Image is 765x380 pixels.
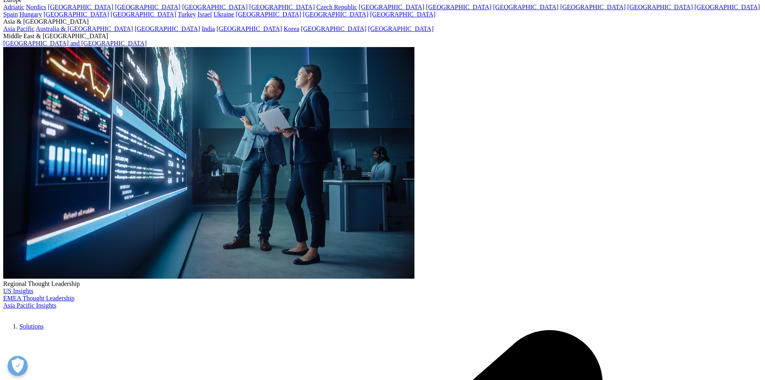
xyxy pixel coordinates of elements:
a: [GEOGRAPHIC_DATA] [370,11,435,18]
img: 2093_analyzing-data-using-big-screen-display-and-laptop.png [3,47,414,279]
a: [GEOGRAPHIC_DATA] [303,11,368,18]
a: [GEOGRAPHIC_DATA] [216,25,282,32]
a: [GEOGRAPHIC_DATA] [236,11,301,18]
a: Solutions [19,323,43,330]
a: [GEOGRAPHIC_DATA] [182,4,247,10]
a: Asia Pacific Insights [3,302,56,309]
a: India [202,25,215,32]
div: Asia & [GEOGRAPHIC_DATA] [3,18,762,25]
div: Middle East & [GEOGRAPHIC_DATA] [3,33,762,40]
a: [GEOGRAPHIC_DATA] [135,25,200,32]
a: Turkey [177,11,196,18]
a: [GEOGRAPHIC_DATA] [627,4,693,10]
a: Adriatic [3,4,24,10]
a: Czech Republic [316,4,357,10]
a: Hungary [19,11,42,18]
a: Nordics [26,4,46,10]
a: EMEA Thought Leadership [3,295,74,302]
a: [GEOGRAPHIC_DATA] [359,4,424,10]
a: [GEOGRAPHIC_DATA] [368,25,434,32]
div: Regional Thought Leadership [3,280,762,288]
a: Israel [198,11,212,18]
a: [GEOGRAPHIC_DATA] [493,4,559,10]
a: [GEOGRAPHIC_DATA] [115,4,180,10]
a: [GEOGRAPHIC_DATA] [694,4,760,10]
a: US Insights [3,288,33,294]
a: [GEOGRAPHIC_DATA] [43,11,109,18]
a: [GEOGRAPHIC_DATA] and [GEOGRAPHIC_DATA] [3,40,147,47]
a: [GEOGRAPHIC_DATA] [426,4,492,10]
a: Australia & [GEOGRAPHIC_DATA] [36,25,133,32]
a: Ukraine [214,11,235,18]
a: [GEOGRAPHIC_DATA] [48,4,113,10]
a: [GEOGRAPHIC_DATA] [560,4,626,10]
a: Asia Pacific [3,25,35,32]
a: [GEOGRAPHIC_DATA] [111,11,176,18]
a: Spain [3,11,18,18]
a: [GEOGRAPHIC_DATA] [249,4,315,10]
button: Open Preferences [8,356,28,376]
a: Korea [284,25,299,32]
a: [GEOGRAPHIC_DATA] [301,25,366,32]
